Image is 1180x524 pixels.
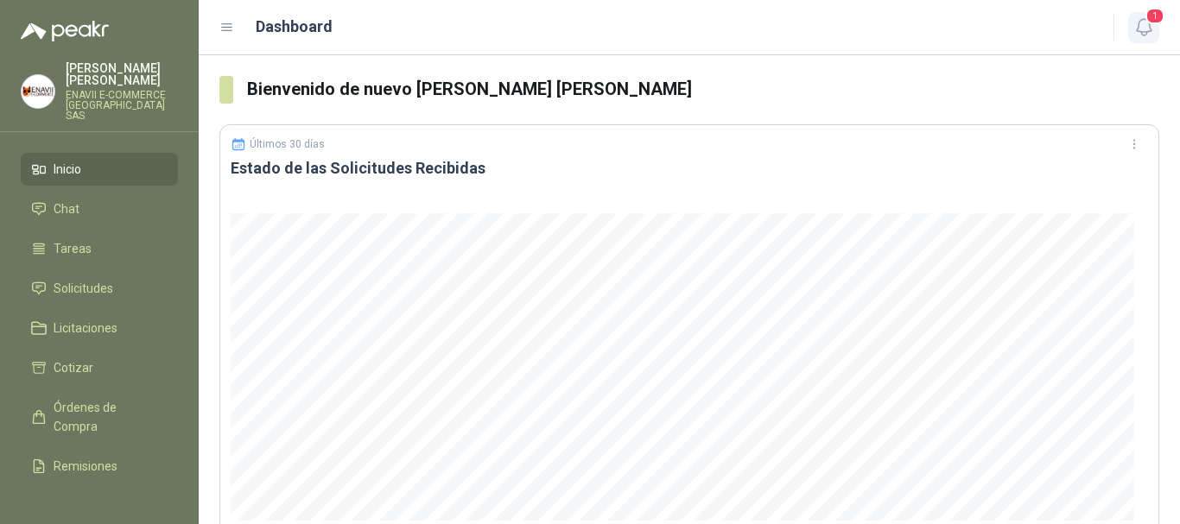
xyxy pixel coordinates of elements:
a: Tareas [21,232,178,265]
button: 1 [1128,12,1159,43]
span: Inicio [54,160,81,179]
span: Licitaciones [54,319,117,338]
span: Tareas [54,239,92,258]
p: [PERSON_NAME] [PERSON_NAME] [66,62,178,86]
p: ENAVII E-COMMERCE [GEOGRAPHIC_DATA] SAS [66,90,178,121]
h3: Estado de las Solicitudes Recibidas [231,158,1148,179]
h3: Bienvenido de nuevo [PERSON_NAME] [PERSON_NAME] [247,76,1159,103]
a: Chat [21,193,178,225]
a: Cotizar [21,351,178,384]
img: Company Logo [22,75,54,108]
a: Inicio [21,153,178,186]
img: Logo peakr [21,21,109,41]
span: Solicitudes [54,279,113,298]
span: 1 [1145,8,1164,24]
a: Solicitudes [21,272,178,305]
a: Remisiones [21,450,178,483]
span: Cotizar [54,358,93,377]
a: Órdenes de Compra [21,391,178,443]
a: Licitaciones [21,312,178,344]
span: Chat [54,199,79,218]
p: Últimos 30 días [250,138,325,150]
span: Remisiones [54,457,117,476]
span: Órdenes de Compra [54,398,162,436]
h1: Dashboard [256,15,333,39]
